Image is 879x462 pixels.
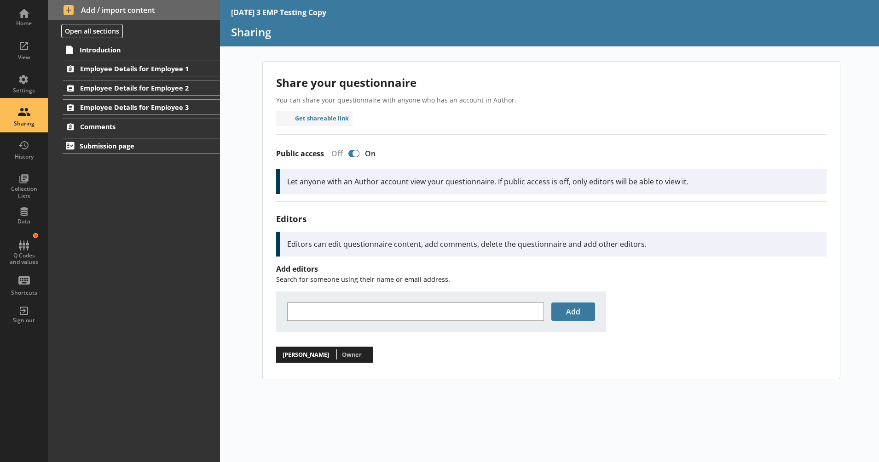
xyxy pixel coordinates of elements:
div: Collection Lists [8,185,40,200]
span: Search for someone using their name or email address. [276,275,450,284]
div: History [8,153,40,160]
div: Sharing [8,120,40,127]
span: Submission page [80,142,192,150]
a: Employee Details for Employee 1 [63,61,220,76]
div: Off [324,148,347,159]
li: Comments [48,119,220,134]
p: You can share your questionnaire with anyone who has an account in Author. [276,96,827,104]
span: Comments [80,122,192,131]
div: View [8,54,40,61]
a: Comments [63,119,220,134]
span: Add / import content [64,5,204,15]
h1: Sharing [231,25,868,39]
span: [PERSON_NAME] [280,349,332,361]
div: Sign out [8,317,40,324]
label: Public access [276,149,324,159]
div: Q Codes and values [8,252,40,266]
li: Employee Details for Employee 1 [48,61,220,76]
button: Get shareable link [276,111,353,126]
h4: Add editors [276,264,827,274]
div: Home [8,20,40,27]
div: [DATE] 3 EMP Testing Copy [231,7,326,17]
button: Add [551,302,595,321]
div: Shortcuts [8,289,40,297]
a: Introduction [63,42,220,57]
a: Employee Details for Employee 3 [63,99,220,115]
a: Submission page [63,138,220,154]
li: Employee Details for Employee 3 [48,99,220,115]
div: Data [8,218,40,225]
a: Employee Details for Employee 2 [63,80,220,96]
span: Employee Details for Employee 2 [80,84,192,92]
button: Open all sections [61,24,123,38]
div: Settings [8,87,40,94]
div: On [361,148,383,159]
h3: Editors [276,213,827,224]
span: Employee Details for Employee 1 [80,64,192,73]
li: Employee Details for Employee 2 [48,80,220,96]
p: Editors can edit questionnaire content, add comments, delete the questionnaire and add other edit... [287,239,819,249]
span: Owner [342,350,362,359]
h2: Share your questionnaire [276,75,827,90]
span: Employee Details for Employee 3 [80,103,192,112]
span: Introduction [80,46,192,54]
p: Let anyone with an Author account view your questionnaire. If public access is off, only editors ... [287,177,819,187]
